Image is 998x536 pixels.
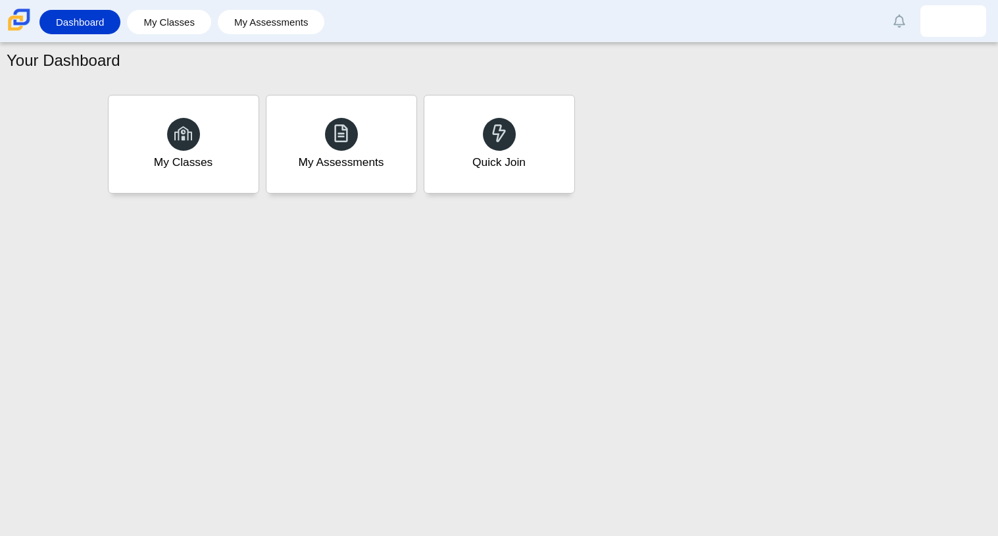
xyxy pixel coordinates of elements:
[108,95,259,194] a: My Classes
[943,11,964,32] img: tayja.rowsey.YGr98E
[266,95,417,194] a: My Assessments
[5,6,33,34] img: Carmen School of Science & Technology
[224,10,318,34] a: My Assessments
[154,154,213,171] div: My Classes
[46,10,114,34] a: Dashboard
[5,24,33,36] a: Carmen School of Science & Technology
[885,7,914,36] a: Alerts
[472,154,526,171] div: Quick Join
[424,95,575,194] a: Quick Join
[920,5,986,37] a: tayja.rowsey.YGr98E
[7,49,120,72] h1: Your Dashboard
[299,154,384,171] div: My Assessments
[134,10,205,34] a: My Classes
